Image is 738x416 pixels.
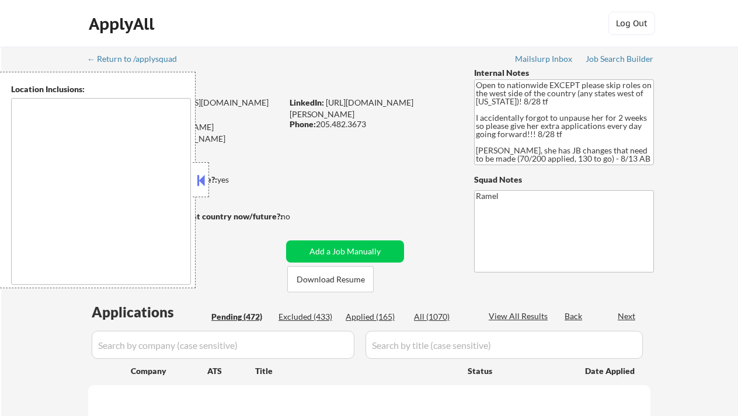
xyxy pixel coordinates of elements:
div: Job Search Builder [586,55,654,63]
button: Download Resume [287,266,374,292]
div: Next [618,310,636,322]
div: Status [468,360,568,381]
input: Search by title (case sensitive) [365,331,643,359]
div: Applied (165) [346,311,404,323]
strong: Phone: [290,119,316,129]
a: ← Return to /applysquad [87,54,188,66]
input: Search by company (case sensitive) [92,331,354,359]
div: Mailslurp Inbox [515,55,573,63]
div: no [281,211,314,222]
button: Add a Job Manually [286,240,404,263]
a: Mailslurp Inbox [515,54,573,66]
div: Location Inclusions: [11,83,191,95]
a: [URL][DOMAIN_NAME][PERSON_NAME] [290,97,413,119]
div: Back [565,310,583,322]
div: Excluded (433) [279,311,337,323]
button: Log Out [608,12,655,35]
div: Squad Notes [474,174,654,186]
div: Internal Notes [474,67,654,79]
div: Pending (472) [211,311,270,323]
strong: LinkedIn: [290,97,324,107]
div: ATS [207,365,255,377]
div: Title [255,365,457,377]
div: Company [131,365,207,377]
div: Applications [92,305,207,319]
div: ApplyAll [89,14,158,34]
div: All (1070) [414,311,472,323]
div: View All Results [489,310,551,322]
div: 205.482.3673 [290,118,455,130]
div: Date Applied [585,365,636,377]
div: ← Return to /applysquad [87,55,188,63]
